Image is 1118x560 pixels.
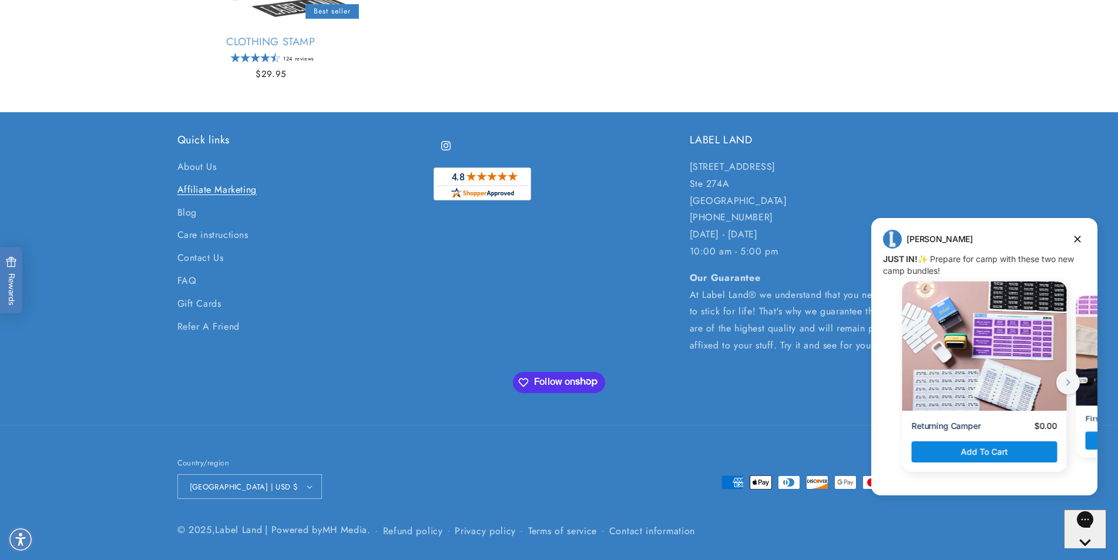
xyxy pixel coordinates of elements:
[690,270,941,354] p: At Label Land® we understand that you need your labels to stick for life! That's why we guarantee...
[690,159,941,260] p: [STREET_ADDRESS] Ste 274A [GEOGRAPHIC_DATA] [PHONE_NUMBER] [DATE] - [DATE] 10:00 am - 5:00 pm
[690,271,761,284] strong: Our Guarantee
[528,523,597,539] a: Terms of service
[9,466,149,501] iframe: Sign Up via Text for Offers
[177,457,322,469] h2: Country/region
[455,523,516,539] a: Privacy policy
[862,216,1106,513] iframe: Gorgias live chat campaigns
[177,270,197,293] a: FAQ
[177,247,224,270] a: Contact Us
[6,256,17,305] span: Rewards
[177,133,429,147] h2: Quick links
[265,523,371,536] small: | Powered by .
[223,197,294,207] p: First Time Camper
[1064,509,1106,548] iframe: Gorgias live chat messenger
[434,167,531,206] a: shopperapproved.com
[177,316,240,338] a: Refer A Friend
[609,523,695,539] a: Contact information
[690,133,941,147] h2: LABEL LAND
[177,474,322,499] button: [GEOGRAPHIC_DATA] | USD $
[177,224,249,247] a: Care instructions
[177,202,197,224] a: Blog
[323,523,368,536] a: MH Media - open in a new tab
[177,179,257,202] a: Affiliate Marketing
[177,523,263,536] small: © 2025,
[190,481,298,493] span: [GEOGRAPHIC_DATA] | USD $
[215,523,262,536] a: Label Land
[177,159,217,179] a: About Us
[194,155,217,178] button: next button
[177,293,221,316] a: Gift Cards
[177,35,365,49] a: Clothing Stamp
[383,523,443,539] a: Refund policy
[8,527,33,552] div: Accessibility Menu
